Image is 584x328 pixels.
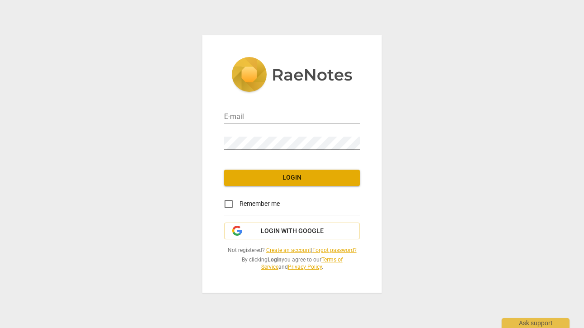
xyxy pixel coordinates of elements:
[261,227,324,236] span: Login with Google
[224,256,360,271] span: By clicking you agree to our and .
[268,257,282,263] b: Login
[224,170,360,186] button: Login
[266,247,311,253] a: Create an account
[239,199,280,209] span: Remember me
[224,223,360,240] button: Login with Google
[502,318,570,328] div: Ask support
[261,257,343,271] a: Terms of Service
[224,247,360,254] span: Not registered? |
[312,247,357,253] a: Forgot password?
[231,57,353,94] img: 5ac2273c67554f335776073100b6d88f.svg
[288,264,322,270] a: Privacy Policy
[231,173,353,182] span: Login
